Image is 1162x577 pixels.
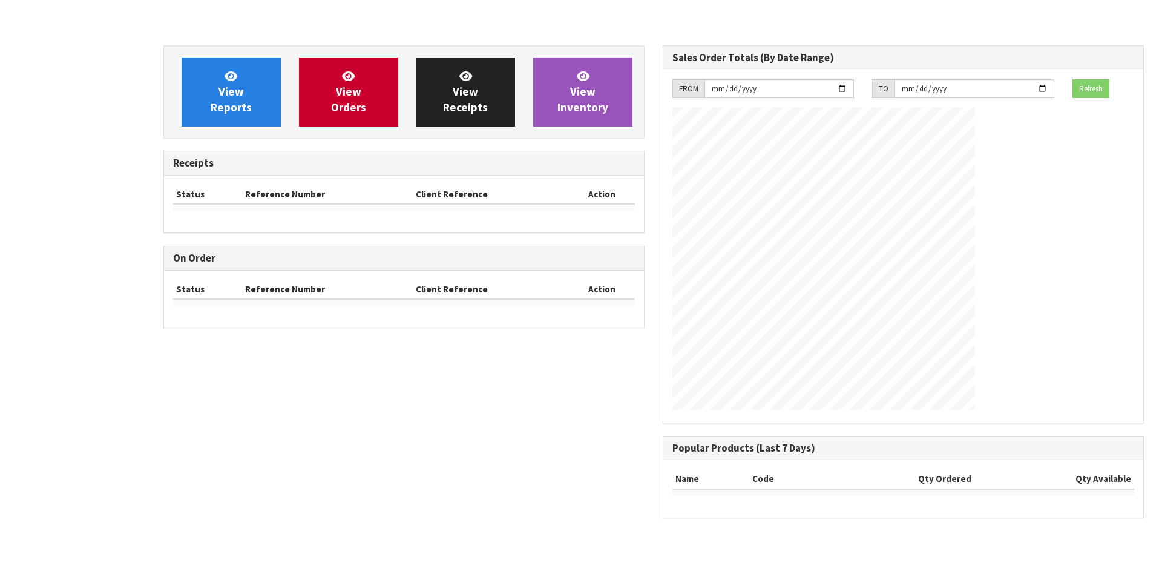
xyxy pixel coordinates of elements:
[211,69,252,114] span: View Reports
[413,185,568,204] th: Client Reference
[443,69,488,114] span: View Receipts
[173,280,242,299] th: Status
[242,280,413,299] th: Reference Number
[173,252,635,264] h3: On Order
[568,185,635,204] th: Action
[173,157,635,169] h3: Receipts
[672,469,749,489] th: Name
[182,58,281,127] a: ViewReports
[749,469,821,489] th: Code
[416,58,516,127] a: ViewReceipts
[974,469,1134,489] th: Qty Available
[413,280,568,299] th: Client Reference
[821,469,974,489] th: Qty Ordered
[1072,79,1109,99] button: Refresh
[242,185,413,204] th: Reference Number
[331,69,366,114] span: View Orders
[568,280,635,299] th: Action
[672,443,1134,454] h3: Popular Products (Last 7 Days)
[672,52,1134,64] h3: Sales Order Totals (By Date Range)
[672,79,704,99] div: FROM
[533,58,632,127] a: ViewInventory
[173,185,242,204] th: Status
[872,79,894,99] div: TO
[299,58,398,127] a: ViewOrders
[557,69,608,114] span: View Inventory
